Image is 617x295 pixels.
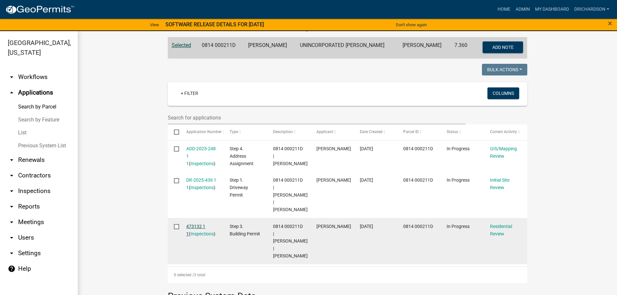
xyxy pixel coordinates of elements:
[360,224,373,229] span: 09/03/2025
[440,124,484,140] datatable-header-cell: Status
[273,224,308,258] span: 0814 000211D | BALDWIN SHELDON | SHIREY RD
[174,273,194,277] span: 0 selected /
[230,130,238,134] span: Type
[186,145,217,167] div: ( )
[8,73,16,81] i: arrow_drop_down
[8,203,16,210] i: arrow_drop_down
[186,130,222,134] span: Application Number
[532,3,572,16] a: My Dashboard
[608,19,612,27] button: Close
[8,172,16,179] i: arrow_drop_down
[273,130,293,134] span: Description
[244,37,296,59] td: [PERSON_NAME]
[316,224,351,229] span: Sheldon Baldwin
[168,111,466,124] input: Search for applications
[360,130,383,134] span: Date Created
[273,177,308,212] span: 0814 000211D | BALDWIN SHELDON | SHIREY RD
[166,21,264,28] strong: SOFTWARE RELEASE DETAILS FOR [DATE]
[8,218,16,226] i: arrow_drop_down
[8,156,16,164] i: arrow_drop_down
[147,19,162,30] a: View
[572,3,612,16] a: drichardson
[403,146,433,151] span: 0814 000211D
[190,185,214,190] a: Inspections
[186,224,205,236] a: 473132 1 1
[492,44,514,50] span: Add Note
[198,37,244,59] td: 0814 000211D
[495,3,513,16] a: Home
[190,161,214,166] a: Inspections
[273,146,308,166] span: 0814 000211D | BALDWIN SHELDON
[393,19,429,30] button: Don't show again
[447,177,470,183] span: In Progress
[403,177,433,183] span: 0814 000211D
[310,124,354,140] datatable-header-cell: Applicant
[8,265,16,273] i: help
[354,124,397,140] datatable-header-cell: Date Created
[223,124,267,140] datatable-header-cell: Type
[186,177,216,190] a: DR-2025-436 1 1
[172,42,191,48] a: Selected
[487,87,519,99] button: Columns
[267,124,310,140] datatable-header-cell: Description
[230,146,254,166] span: Step 4. Address Assignment
[186,146,216,166] a: ADD-2025-248 1 1
[484,124,527,140] datatable-header-cell: Current Activity
[168,267,527,283] div: 3 total
[447,224,470,229] span: In Progress
[186,223,217,238] div: ( )
[490,130,517,134] span: Current Activity
[608,19,612,28] span: ×
[490,177,509,190] a: Initial Site Review
[316,146,351,151] span: Sheldon Baldwin
[397,124,440,140] datatable-header-cell: Parcel ID
[316,130,333,134] span: Applicant
[403,224,433,229] span: 0814 000211D
[190,231,214,236] a: Inspections
[230,224,260,236] span: Step 3. Building Permit
[399,37,451,59] td: [PERSON_NAME]
[176,87,203,99] a: + Filter
[230,177,248,198] span: Step 1. Driveway Permit
[8,234,16,242] i: arrow_drop_down
[186,176,217,191] div: ( )
[490,146,517,159] a: GIS/Mapping Review
[8,89,16,96] i: arrow_drop_up
[8,187,16,195] i: arrow_drop_down
[451,37,474,59] td: 7.360
[447,146,470,151] span: In Progress
[316,177,351,183] span: Sheldon Baldwin
[490,224,512,236] a: Residential Review
[513,3,532,16] a: Admin
[180,124,223,140] datatable-header-cell: Application Number
[447,130,458,134] span: Status
[403,130,419,134] span: Parcel ID
[168,124,180,140] datatable-header-cell: Select
[482,64,527,75] button: Bulk Actions
[360,177,373,183] span: 09/03/2025
[483,41,523,53] button: Add Note
[296,37,399,59] td: UNINCORPORATED [PERSON_NAME]
[360,146,373,151] span: 09/03/2025
[8,249,16,257] i: arrow_drop_down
